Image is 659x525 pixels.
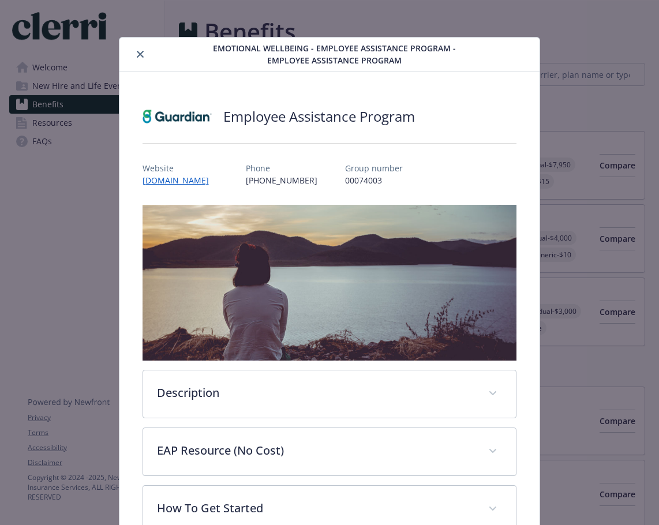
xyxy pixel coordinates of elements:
[246,162,317,174] p: Phone
[223,107,415,126] h2: Employee Assistance Program
[143,175,218,186] a: [DOMAIN_NAME]
[143,162,218,174] p: Website
[133,47,147,61] button: close
[345,162,403,174] p: Group number
[143,428,516,475] div: EAP Resource (No Cost)
[157,384,475,402] p: Description
[345,174,403,186] p: 00074003
[246,174,317,186] p: [PHONE_NUMBER]
[157,500,475,517] p: How To Get Started
[157,442,475,459] p: EAP Resource (No Cost)
[143,205,517,361] img: banner
[143,370,516,418] div: Description
[211,42,458,66] span: Emotional Wellbeing - Employee Assistance Program - Employee Assistance Program
[143,99,212,134] img: Guardian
